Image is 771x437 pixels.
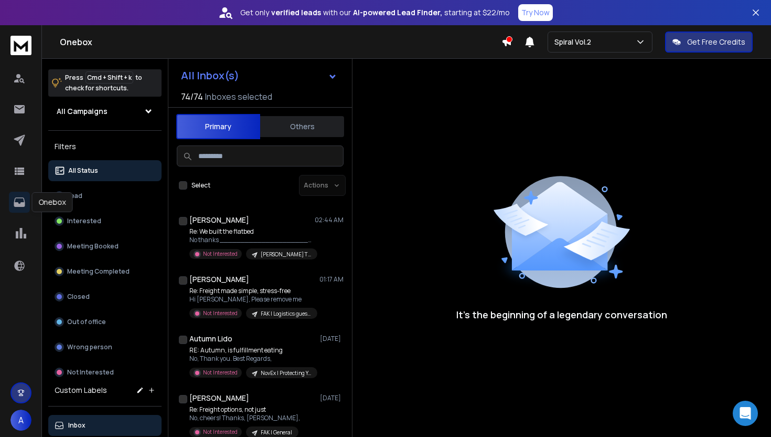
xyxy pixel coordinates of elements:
[67,217,101,225] p: Interested
[189,227,315,236] p: Re: We built the flatbed
[189,393,249,403] h1: [PERSON_NAME]
[554,37,595,47] p: Spiral Vol.2
[271,7,321,18] strong: verified leads
[181,70,239,81] h1: All Inbox(s)
[203,309,238,317] p: Not Interested
[67,318,106,326] p: Out of office
[32,192,73,212] div: Onebox
[48,337,162,358] button: Wrong person
[67,343,112,351] p: Wrong person
[48,311,162,332] button: Out of office
[203,369,238,377] p: Not Interested
[67,267,130,276] p: Meeting Completed
[48,261,162,282] button: Meeting Completed
[320,394,344,402] p: [DATE]
[261,251,311,258] p: [PERSON_NAME] Trucking | Flatbed freight
[315,216,344,224] p: 02:44 AM
[65,72,142,93] p: Press to check for shortcuts.
[48,101,162,122] button: All Campaigns
[10,410,31,431] button: A
[320,335,344,343] p: [DATE]
[203,250,238,258] p: Not Interested
[57,106,108,117] h1: All Campaigns
[48,211,162,232] button: Interested
[353,7,442,18] strong: AI-powered Lead Finder,
[189,414,300,422] p: No, cheers! Thanks, [PERSON_NAME],
[189,236,315,244] p: No thanks ________________________________ From: [PERSON_NAME]
[48,139,162,154] h3: Filters
[48,185,162,206] button: Lead
[67,293,90,301] p: Closed
[260,115,344,138] button: Others
[189,215,249,225] h1: [PERSON_NAME]
[665,32,753,53] button: Get Free Credits
[55,385,107,396] h3: Custom Labels
[189,274,249,285] h1: [PERSON_NAME]
[521,7,550,18] p: Try Now
[60,36,501,48] h1: Onebox
[85,71,133,84] span: Cmd + Shift + k
[48,236,162,257] button: Meeting Booked
[191,181,210,190] label: Select
[456,307,667,322] p: It’s the beginning of a legendary conversation
[261,369,311,377] p: NovEx | Protecting Your Margins | [GEOGRAPHIC_DATA] | 1-25
[203,428,238,436] p: Not Interested
[173,65,346,86] button: All Inbox(s)
[10,36,31,55] img: logo
[181,90,203,103] span: 74 / 74
[319,275,344,284] p: 01:17 AM
[68,167,98,175] p: All Status
[189,295,315,304] p: Hi [PERSON_NAME], Please remove me
[67,192,82,200] p: Lead
[189,346,315,355] p: RE: Autumn, is fulfillment eating
[733,401,758,426] div: Open Intercom Messenger
[48,160,162,181] button: All Status
[189,355,315,363] p: No, Thank you. Best Regards,
[240,7,510,18] p: Get only with our starting at $22/mo
[518,4,553,21] button: Try Now
[261,429,292,436] p: FAK | General
[68,421,85,430] p: Inbox
[48,415,162,436] button: Inbox
[687,37,745,47] p: Get Free Credits
[261,310,311,318] p: FAK | Logistics guesswork
[67,368,114,377] p: Not Interested
[67,242,119,251] p: Meeting Booked
[48,362,162,383] button: Not Interested
[189,334,232,344] h1: Autumn Lido
[176,114,260,139] button: Primary
[189,287,315,295] p: Re: Freight made simple, stress-free
[189,405,300,414] p: Re: Freight options, not just
[205,90,272,103] h3: Inboxes selected
[48,286,162,307] button: Closed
